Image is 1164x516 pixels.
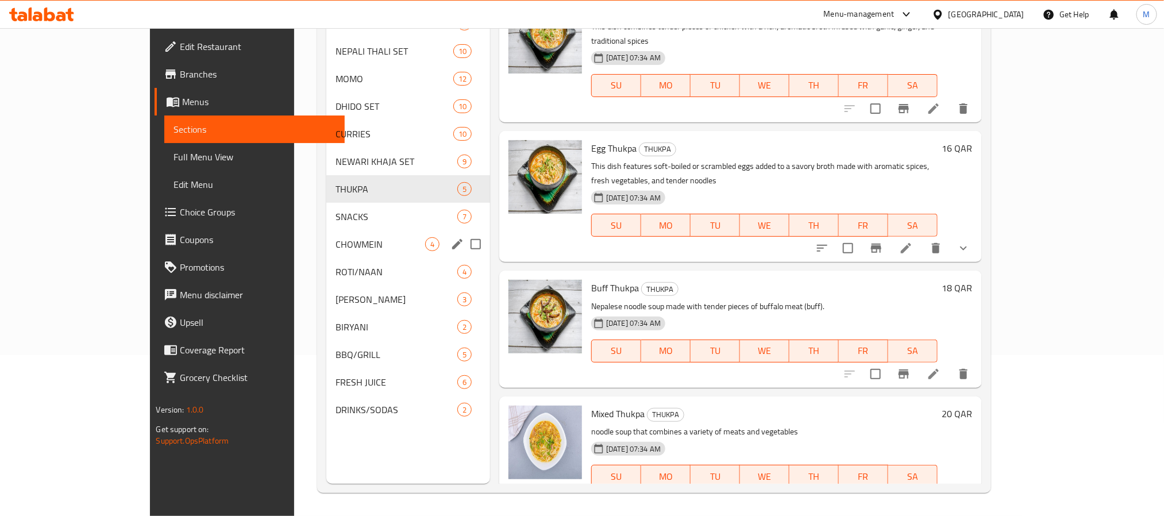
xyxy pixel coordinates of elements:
div: BIRYANI2 [326,313,490,341]
span: Sections [174,122,335,136]
button: delete [922,234,950,262]
span: [PERSON_NAME] [336,292,457,306]
span: Edit Restaurant [180,40,335,53]
span: 10 [454,129,471,140]
span: BIRYANI [336,320,457,334]
div: THUKPA [647,408,684,422]
div: NEWARI KHAJA SET [336,155,457,168]
button: WE [740,465,789,488]
p: noodle soup that combines a variety of meats and vegetables [591,425,937,439]
span: 6 [458,377,471,388]
a: Menu disclaimer [155,281,344,309]
span: DRINKS/SODAS [336,403,457,417]
span: 10 [454,101,471,112]
button: FR [839,214,888,237]
p: Nepalese noodle soup made with tender pieces of buffalo meat (buff). [591,299,937,314]
span: Egg Thukpa [591,140,637,157]
span: TU [695,468,735,485]
span: Select to update [836,236,860,260]
span: Menu disclaimer [180,288,335,302]
span: 1.0.0 [186,402,204,417]
div: items [457,348,472,361]
span: Coverage Report [180,343,335,357]
span: 3 [458,294,471,305]
span: 9 [458,156,471,167]
span: TH [794,342,834,359]
button: WE [740,74,789,97]
a: Edit Menu [164,171,344,198]
span: FR [843,217,884,234]
a: Support.OpsPlatform [156,433,229,448]
span: [DATE] 07:34 AM [602,52,665,63]
span: Select to update [864,97,888,121]
span: Full Menu View [174,150,335,164]
span: DHIDO SET [336,99,453,113]
h6: 16 QAR [942,140,973,156]
span: Get support on: [156,422,209,437]
span: Grocery Checklist [180,371,335,384]
span: 7 [458,211,471,222]
span: CHOWMEIN [336,237,425,251]
button: TU [691,465,740,488]
div: items [453,72,472,86]
div: THUKPA5 [326,175,490,203]
button: SA [888,465,938,488]
div: items [457,182,472,196]
span: MO [646,217,686,234]
span: Coupons [180,233,335,247]
span: TU [695,217,735,234]
div: [PERSON_NAME]3 [326,286,490,313]
button: SU [591,465,641,488]
button: FR [839,340,888,363]
span: Choice Groups [180,205,335,219]
button: MO [641,214,691,237]
span: 4 [426,239,439,250]
span: THUKPA [639,143,676,156]
a: Choice Groups [155,198,344,226]
div: [GEOGRAPHIC_DATA] [949,8,1024,21]
button: MO [641,465,691,488]
button: SU [591,74,641,97]
div: NEPALI THALI SET [336,44,453,58]
span: FR [843,342,884,359]
div: items [457,320,472,334]
button: TH [789,214,839,237]
span: TU [695,342,735,359]
button: edit [449,236,466,253]
span: SU [596,342,637,359]
span: SU [596,217,637,234]
span: 10 [454,46,471,57]
p: This dish combines tender pieces of chicken with a rich, aromatic broth infused with garlic, ging... [591,20,937,48]
div: NEPALI THALI SET10 [326,37,490,65]
a: Edit menu item [927,367,941,381]
a: Sections [164,115,344,143]
a: Edit Restaurant [155,33,344,60]
div: BBQ/GRILL5 [326,341,490,368]
span: 2 [458,322,471,333]
p: This dish features soft-boiled or scrambled eggs added to a savory broth made with aromatic spice... [591,159,937,188]
button: SU [591,214,641,237]
div: MOMO [336,72,453,86]
div: FRESH JUICE [336,375,457,389]
span: SA [893,217,933,234]
div: items [453,44,472,58]
span: [DATE] 07:34 AM [602,444,665,455]
span: Select to update [864,362,888,386]
div: items [457,265,472,279]
span: SNACKS [336,210,457,224]
span: Mixed Thukpa [591,405,645,422]
img: Buff Thukpa [508,280,582,353]
span: 5 [458,349,471,360]
div: items [453,127,472,141]
button: FR [839,465,888,488]
div: FRESH JUICE6 [326,368,490,396]
span: Buff Thukpa [591,279,639,296]
button: TU [691,340,740,363]
span: SU [596,77,637,94]
span: BBQ/GRILL [336,348,457,361]
span: MO [646,468,686,485]
span: TH [794,77,834,94]
span: 4 [458,267,471,278]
